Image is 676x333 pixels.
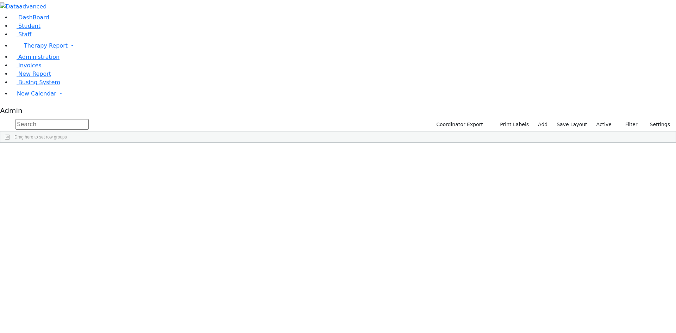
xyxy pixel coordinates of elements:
[432,119,486,130] button: Coordinator Export
[18,31,31,38] span: Staff
[18,79,60,86] span: Busing System
[11,31,31,38] a: Staff
[18,70,51,77] span: New Report
[11,62,42,69] a: Invoices
[15,119,89,130] input: Search
[616,119,641,130] button: Filter
[18,62,42,69] span: Invoices
[553,119,590,130] button: Save Layout
[11,14,49,21] a: DashBoard
[535,119,551,130] a: Add
[18,23,40,29] span: Student
[11,79,60,86] a: Busing System
[24,42,68,49] span: Therapy Report
[11,23,40,29] a: Student
[641,119,673,130] button: Settings
[11,39,676,53] a: Therapy Report
[11,70,51,77] a: New Report
[593,119,615,130] label: Active
[11,87,676,101] a: New Calendar
[17,90,56,97] span: New Calendar
[11,54,60,60] a: Administration
[18,54,60,60] span: Administration
[492,119,532,130] button: Print Labels
[18,14,49,21] span: DashBoard
[14,135,67,140] span: Drag here to set row groups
